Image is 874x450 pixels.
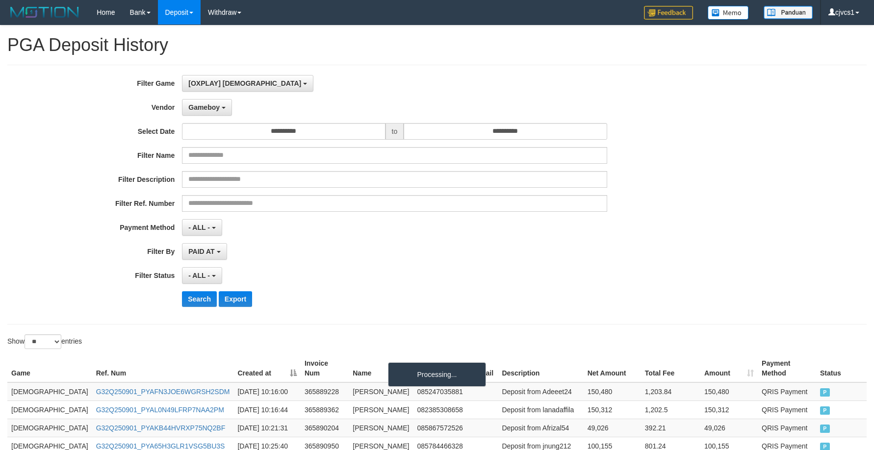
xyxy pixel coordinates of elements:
span: to [386,123,404,140]
a: G32Q250901_PYAKB44HVRXP75NQ2BF [96,424,226,432]
td: 150,312 [584,400,641,419]
th: Payment Method [758,354,816,382]
button: - ALL - [182,219,222,236]
th: Description [498,354,583,382]
td: [PERSON_NAME] [349,400,413,419]
span: - ALL - [188,224,210,231]
td: [DATE] 10:16:44 [233,400,300,419]
td: [DATE] 10:21:31 [233,419,300,437]
button: Search [182,291,217,307]
span: Gameboy [188,103,220,111]
th: Email [471,354,498,382]
td: [DATE] 10:16:00 [233,382,300,401]
td: 150,480 [584,382,641,401]
span: PAID AT [188,248,214,255]
span: PAID [820,425,830,433]
img: MOTION_logo.png [7,5,82,20]
td: [PERSON_NAME] [349,419,413,437]
button: Export [219,291,252,307]
td: 085867572526 [413,419,471,437]
span: - ALL - [188,272,210,279]
button: [OXPLAY] [DEMOGRAPHIC_DATA] [182,75,313,92]
button: PAID AT [182,243,227,260]
button: - ALL - [182,267,222,284]
td: 1,202.5 [641,400,700,419]
a: G32Q250901_PYAL0N49LFRP7NAA2PM [96,406,224,414]
span: PAID [820,388,830,397]
th: Total Fee [641,354,700,382]
th: Name [349,354,413,382]
h1: PGA Deposit History [7,35,867,55]
a: G32Q250901_PYAFN3JOE6WGRSH2SDM [96,388,230,396]
select: Showentries [25,334,61,349]
td: Deposit from lanadaffila [498,400,583,419]
td: 49,026 [700,419,758,437]
th: Ref. Num [92,354,234,382]
td: Deposit from Adeeet24 [498,382,583,401]
img: Button%20Memo.svg [708,6,749,20]
td: 150,312 [700,400,758,419]
th: Status [816,354,867,382]
span: PAID [820,406,830,415]
td: QRIS Payment [758,382,816,401]
td: 150,480 [700,382,758,401]
th: Created at: activate to sort column descending [233,354,300,382]
button: Gameboy [182,99,232,116]
td: 365889228 [301,382,349,401]
img: Feedback.jpg [644,6,693,20]
td: 365890204 [301,419,349,437]
th: Amount: activate to sort column ascending [700,354,758,382]
td: 085247035881 [413,382,471,401]
div: Processing... [388,362,486,387]
th: Net Amount [584,354,641,382]
span: [OXPLAY] [DEMOGRAPHIC_DATA] [188,79,301,87]
td: QRIS Payment [758,419,816,437]
td: QRIS Payment [758,400,816,419]
td: [DEMOGRAPHIC_DATA] [7,400,92,419]
th: Invoice Num [301,354,349,382]
td: 365889362 [301,400,349,419]
td: 1,203.84 [641,382,700,401]
td: 392.21 [641,419,700,437]
a: G32Q250901_PYA65H3GLR1VSG5BU3S [96,442,225,450]
img: panduan.png [764,6,813,19]
td: [DEMOGRAPHIC_DATA] [7,419,92,437]
td: 49,026 [584,419,641,437]
td: Deposit from Afrizal54 [498,419,583,437]
label: Show entries [7,334,82,349]
th: Phone [413,354,471,382]
td: 082385308658 [413,400,471,419]
th: Game [7,354,92,382]
td: [PERSON_NAME] [349,382,413,401]
td: [DEMOGRAPHIC_DATA] [7,382,92,401]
